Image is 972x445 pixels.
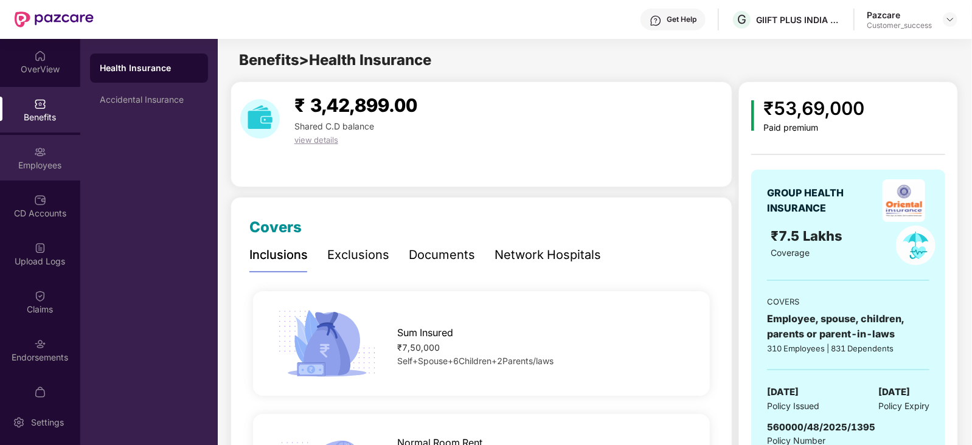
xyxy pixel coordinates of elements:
[34,146,46,158] img: svg+xml;base64,PHN2ZyBpZD0iRW1wbG95ZWVzIiB4bWxucz0iaHR0cDovL3d3dy53My5vcmcvMjAwMC9zdmciIHdpZHRoPS...
[751,100,754,131] img: icon
[764,123,865,133] div: Paid premium
[249,218,302,236] span: Covers
[294,121,374,131] span: Shared C.D balance
[883,179,925,222] img: insurerLogo
[34,98,46,110] img: svg+xml;base64,PHN2ZyBpZD0iQmVuZWZpdHMiIHhtbG5zPSJodHRwOi8vd3d3LnczLm9yZy8yMDAwL3N2ZyIgd2lkdGg9Ij...
[409,246,475,264] div: Documents
[294,135,338,145] span: view details
[34,338,46,350] img: svg+xml;base64,PHN2ZyBpZD0iRW5kb3JzZW1lbnRzIiB4bWxucz0iaHR0cDovL3d3dy53My5vcmcvMjAwMC9zdmciIHdpZH...
[15,12,94,27] img: New Pazcare Logo
[239,51,431,69] span: Benefits > Health Insurance
[398,341,690,354] div: ₹7,50,000
[771,228,846,244] span: ₹7.5 Lakhs
[767,295,929,308] div: COVERS
[767,185,873,216] div: GROUP HEALTH INSURANCE
[945,15,955,24] img: svg+xml;base64,PHN2ZyBpZD0iRHJvcGRvd24tMzJ4MzIiIHhtbG5zPSJodHRwOi8vd3d3LnczLm9yZy8yMDAwL3N2ZyIgd2...
[327,246,389,264] div: Exclusions
[771,247,810,258] span: Coverage
[13,416,25,429] img: svg+xml;base64,PHN2ZyBpZD0iU2V0dGluZy0yMHgyMCIgeG1sbnM9Imh0dHA6Ly93d3cudzMub3JnLzIwMDAvc3ZnIiB3aW...
[867,9,932,21] div: Pazcare
[294,94,417,116] span: ₹ 3,42,899.00
[764,94,865,123] div: ₹53,69,000
[650,15,662,27] img: svg+xml;base64,PHN2ZyBpZD0iSGVscC0zMngzMiIgeG1sbnM9Imh0dHA6Ly93d3cudzMub3JnLzIwMDAvc3ZnIiB3aWR0aD...
[34,386,46,398] img: svg+xml;base64,PHN2ZyBpZD0iTXlfT3JkZXJzIiBkYXRhLW5hbWU9Ik15IE9yZGVycyIgeG1sbnM9Imh0dHA6Ly93d3cudz...
[737,12,746,27] span: G
[100,62,198,74] div: Health Insurance
[756,14,841,26] div: GIIFT PLUS INDIA PRIVATE LIMITED
[398,325,454,340] span: Sum Insured
[767,342,929,354] div: 310 Employees | 831 Dependents
[100,95,198,105] div: Accidental Insurance
[34,242,46,254] img: svg+xml;base64,PHN2ZyBpZD0iVXBsb2FkX0xvZ3MiIGRhdGEtbmFtZT0iVXBsb2FkIExvZ3MiIHhtbG5zPSJodHRwOi8vd3...
[767,385,799,399] span: [DATE]
[240,99,280,139] img: download
[767,311,929,342] div: Employee, spouse, children, parents or parent-in-laws
[878,385,910,399] span: [DATE]
[867,21,932,30] div: Customer_success
[896,226,936,265] img: policyIcon
[274,306,381,381] img: icon
[34,50,46,62] img: svg+xml;base64,PHN2ZyBpZD0iSG9tZSIgeG1sbnM9Imh0dHA6Ly93d3cudzMub3JnLzIwMDAvc3ZnIiB3aWR0aD0iMjAiIG...
[667,15,696,24] div: Get Help
[767,399,819,413] span: Policy Issued
[878,399,929,413] span: Policy Expiry
[249,246,308,264] div: Inclusions
[34,290,46,302] img: svg+xml;base64,PHN2ZyBpZD0iQ2xhaW0iIHhtbG5zPSJodHRwOi8vd3d3LnczLm9yZy8yMDAwL3N2ZyIgd2lkdGg9IjIwIi...
[398,356,554,366] span: Self+Spouse+6Children+2Parents/laws
[495,246,601,264] div: Network Hospitals
[27,416,68,429] div: Settings
[767,421,875,433] span: 560000/48/2025/1395
[34,194,46,206] img: svg+xml;base64,PHN2ZyBpZD0iQ0RfQWNjb3VudHMiIGRhdGEtbmFtZT0iQ0QgQWNjb3VudHMiIHhtbG5zPSJodHRwOi8vd3...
